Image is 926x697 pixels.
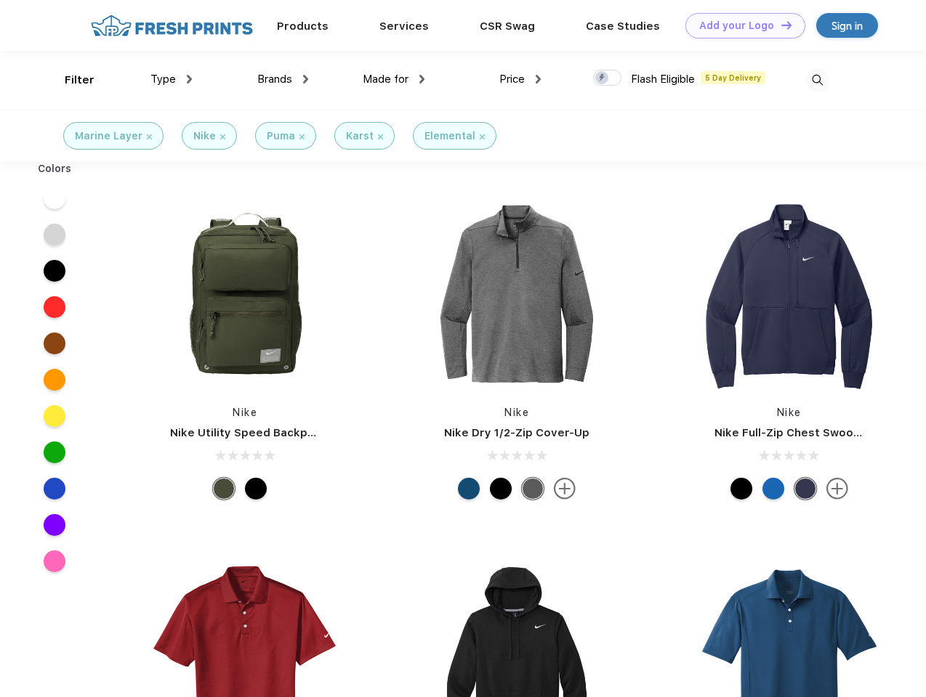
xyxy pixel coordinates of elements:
[346,129,374,144] div: Karst
[187,75,192,83] img: dropdown.png
[490,478,512,500] div: Black
[536,75,541,83] img: dropdown.png
[480,134,485,139] img: filter_cancel.svg
[277,20,329,33] a: Products
[150,73,176,86] span: Type
[267,129,295,144] div: Puma
[832,17,863,34] div: Sign in
[701,71,765,84] span: 5 Day Delivery
[257,73,292,86] span: Brands
[816,13,878,38] a: Sign in
[420,197,613,391] img: func=resize&h=266
[826,478,848,500] img: more.svg
[631,73,695,86] span: Flash Eligible
[699,20,774,32] div: Add your Logo
[363,73,408,86] span: Made for
[504,407,529,418] a: Nike
[480,20,535,33] a: CSR Swag
[781,21,792,29] img: DT
[424,129,475,144] div: Elemental
[458,478,480,500] div: Gym Blue
[299,134,305,139] img: filter_cancel.svg
[65,72,94,89] div: Filter
[27,161,83,176] div: Colors
[762,478,784,500] div: Royal
[233,407,257,418] a: Nike
[444,426,589,439] a: Nike Dry 1/2-Zip Cover-Up
[805,68,829,92] img: desktop_search.svg
[75,129,142,144] div: Marine Layer
[794,478,816,500] div: Midnight Navy
[170,426,327,439] a: Nike Utility Speed Backpack
[86,13,257,38] img: fo%20logo%202.webp
[499,73,525,86] span: Price
[522,478,544,500] div: Black Heather
[148,197,342,391] img: func=resize&h=266
[714,426,908,439] a: Nike Full-Zip Chest Swoosh Jacket
[213,478,235,500] div: Cargo Khaki
[730,478,752,500] div: Black
[220,134,225,139] img: filter_cancel.svg
[245,478,267,500] div: Black
[777,407,802,418] a: Nike
[147,134,152,139] img: filter_cancel.svg
[419,75,424,83] img: dropdown.png
[554,478,576,500] img: more.svg
[693,197,886,391] img: func=resize&h=266
[378,134,383,139] img: filter_cancel.svg
[379,20,429,33] a: Services
[303,75,308,83] img: dropdown.png
[193,129,216,144] div: Nike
